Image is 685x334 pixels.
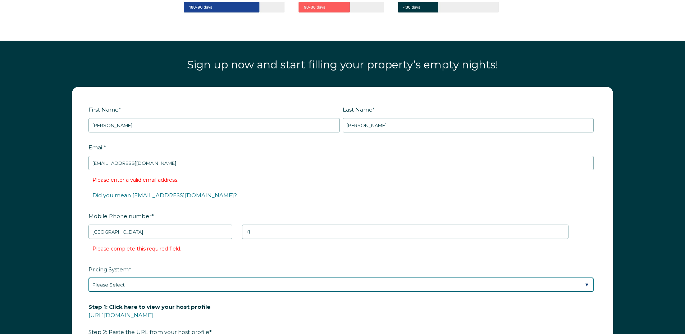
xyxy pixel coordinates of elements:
[88,312,153,319] a: [URL][DOMAIN_NAME]
[88,301,210,312] span: Step 1: Click here to view your host profile
[187,58,498,71] span: Sign up now and start filling your property’s empty nights!
[88,142,104,153] span: Email
[88,104,119,115] span: First Name
[88,211,151,222] span: Mobile Phone number
[343,104,373,115] span: Last Name
[92,192,237,199] a: Did you mean [EMAIL_ADDRESS][DOMAIN_NAME]?
[88,264,129,275] span: Pricing System
[92,177,178,183] label: Please enter a valid email address.
[92,245,181,252] label: Please complete this required field.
